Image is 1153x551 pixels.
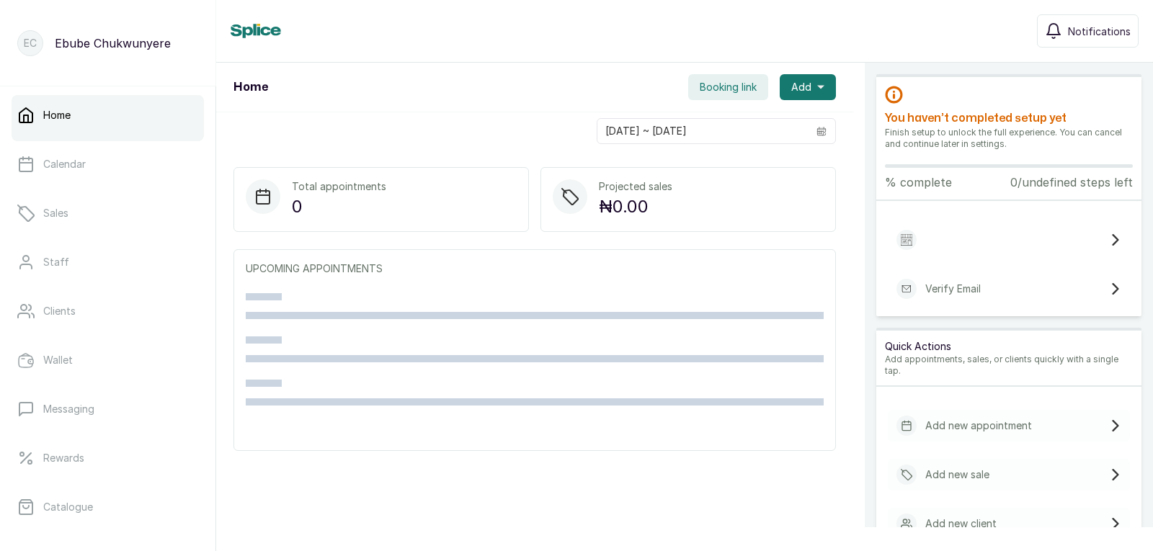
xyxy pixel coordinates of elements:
h2: You haven’t completed setup yet [885,109,1133,127]
p: Add new appointment [925,418,1032,433]
input: Select date [597,119,808,143]
p: Sales [43,206,68,220]
a: Catalogue [12,487,204,527]
p: Finish setup to unlock the full experience. You can cancel and continue later in settings. [885,127,1133,150]
a: Messaging [12,389,204,429]
a: Rewards [12,438,204,478]
p: Rewards [43,451,84,465]
a: Clients [12,291,204,331]
a: Calendar [12,144,204,184]
button: Add [780,74,836,100]
p: Calendar [43,157,86,171]
span: Notifications [1068,24,1131,39]
p: Ebube Chukwunyere [55,35,171,52]
p: ₦0.00 [599,194,672,220]
p: Total appointments [292,179,386,194]
p: Messaging [43,402,94,416]
button: Booking link [688,74,768,100]
a: Home [12,95,204,135]
p: Add new sale [925,467,989,482]
p: % complete [885,174,952,191]
p: 0/undefined steps left [1010,174,1133,191]
p: Add appointments, sales, or clients quickly with a single tap. [885,354,1133,377]
button: Notifications [1037,14,1139,48]
a: Staff [12,242,204,282]
p: Clients [43,304,76,318]
p: Wallet [43,353,73,367]
p: EC [24,36,37,50]
a: Sales [12,193,204,233]
h1: Home [233,79,268,96]
p: Quick Actions [885,339,1133,354]
p: Add new client [925,516,997,531]
span: Add [791,80,811,94]
span: Booking link [700,80,757,94]
p: Catalogue [43,500,93,514]
p: 0 [292,194,386,220]
svg: calendar [816,126,827,136]
p: Verify Email [925,282,981,296]
p: Projected sales [599,179,672,194]
p: Staff [43,255,69,269]
p: UPCOMING APPOINTMENTS [246,261,824,276]
a: Wallet [12,340,204,380]
p: Home [43,108,71,122]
